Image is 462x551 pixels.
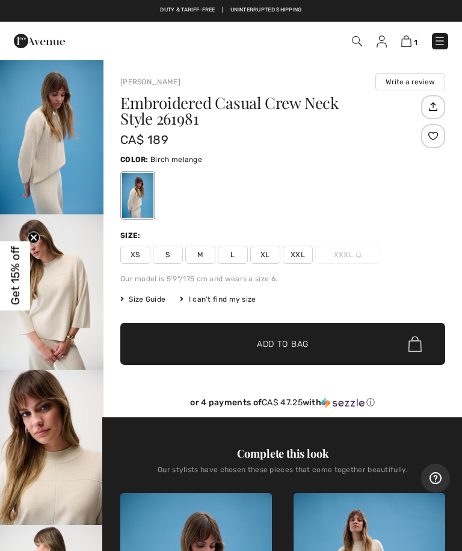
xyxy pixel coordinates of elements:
a: 1 [401,35,417,48]
iframe: Opens a widget where you can find more information [421,464,450,494]
img: Search [352,36,362,46]
a: 1ère Avenue [14,36,65,46]
a: [PERSON_NAME] [120,78,180,86]
img: Sezzle [321,397,365,408]
span: XXL [283,246,313,264]
span: XL [250,246,280,264]
span: M [185,246,215,264]
span: CA$ 189 [120,132,168,147]
img: Menu [434,35,446,47]
div: Size: [120,230,143,241]
span: Add to Bag [257,338,309,350]
button: Add to Bag [120,323,445,365]
span: CA$ 47.25 [262,397,303,408]
span: Color: [120,155,149,164]
img: Share [423,96,443,117]
img: 1ère Avenue [14,29,65,53]
div: Birch melange [122,173,153,218]
button: Write a review [375,73,445,90]
div: Complete this look [120,446,445,461]
img: Shopping Bag [401,36,411,47]
span: 1 [414,38,417,47]
div: Our model is 5'9"/175 cm and wears a size 6. [120,273,445,284]
div: or 4 payments ofCA$ 47.25withSezzle Click to learn more about Sezzle [120,397,445,412]
button: Close teaser [28,231,40,243]
span: Size Guide [120,294,165,305]
span: L [218,246,248,264]
span: XXXL [315,246,380,264]
img: ring-m.svg [356,252,362,258]
span: S [153,246,183,264]
img: My Info [377,36,387,48]
div: I can't find my size [180,294,256,305]
span: XS [120,246,150,264]
div: Our stylists have chosen these pieces that come together beautifully. [120,465,445,484]
h1: Embroidered Casual Crew Neck Style 261981 [120,95,418,126]
div: or 4 payments of with [120,397,445,408]
span: Get 15% off [8,246,22,305]
img: Bag.svg [408,336,422,352]
span: Birch melange [150,155,202,164]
